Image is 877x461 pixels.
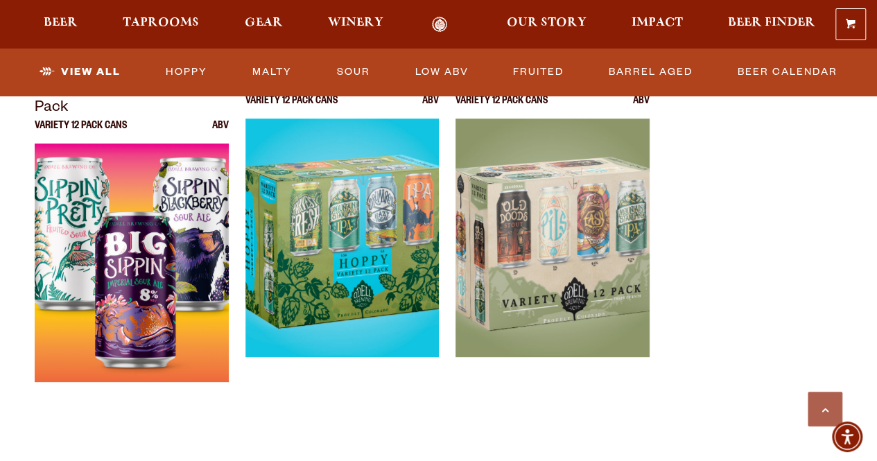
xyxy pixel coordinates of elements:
[245,17,283,28] span: Gear
[245,96,338,119] p: Variety 12 Pack Cans
[732,56,843,88] a: Beer Calendar
[35,121,127,143] p: Variety 12 Pack Cans
[623,17,692,33] a: Impact
[114,17,208,33] a: Taprooms
[236,17,292,33] a: Gear
[498,17,596,33] a: Our Story
[603,56,698,88] a: Barrel Aged
[832,421,862,452] div: Accessibility Menu
[328,17,383,28] span: Winery
[632,17,683,28] span: Impact
[728,17,815,28] span: Beer Finder
[123,17,199,28] span: Taprooms
[455,96,548,119] p: Variety 12 Pack Cans
[35,17,87,33] a: Beer
[319,17,392,33] a: Winery
[719,17,824,33] a: Beer Finder
[808,392,842,426] a: Scroll to top
[422,96,439,119] p: ABV
[331,56,376,88] a: Sour
[247,56,297,88] a: Malty
[633,96,650,119] p: ABV
[507,17,587,28] span: Our Story
[34,56,126,88] a: View All
[160,56,213,88] a: Hoppy
[409,56,474,88] a: Low ABV
[44,17,78,28] span: Beer
[414,17,466,33] a: Odell Home
[35,71,229,121] p: [PERSON_NAME]’ Variety Pack
[212,121,229,143] p: ABV
[507,56,569,88] a: Fruited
